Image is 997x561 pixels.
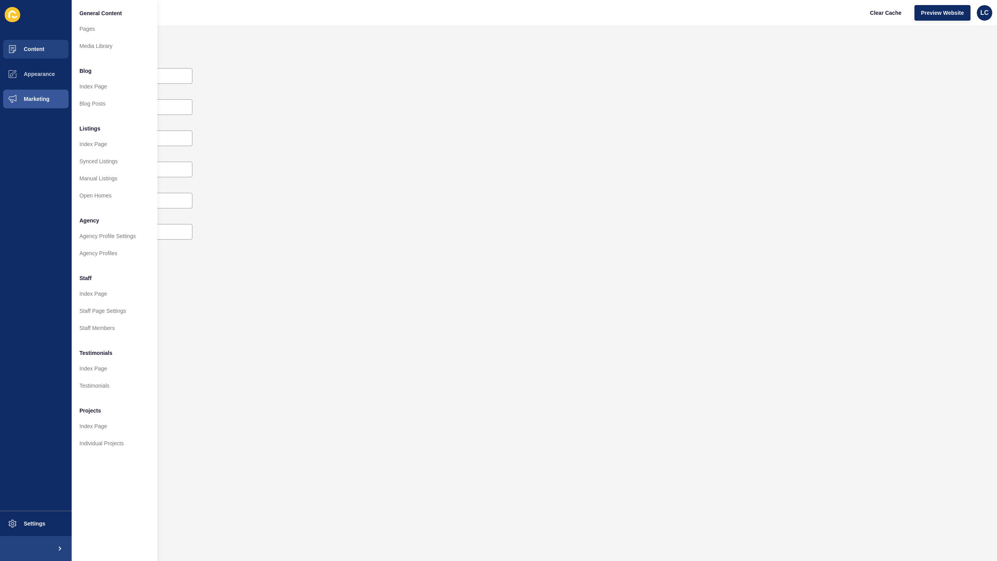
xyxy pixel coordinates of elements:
[79,349,113,357] span: Testimonials
[72,153,157,170] a: Synced Listings
[863,5,908,21] button: Clear Cache
[72,285,157,302] a: Index Page
[79,217,99,224] span: Agency
[980,9,988,17] span: LC
[72,302,157,319] a: Staff Page Settings
[914,5,971,21] button: Preview Website
[72,245,157,262] a: Agency Profiles
[79,9,122,17] span: General Content
[72,136,157,153] a: Index Page
[79,407,101,415] span: Projects
[72,187,157,204] a: Open Homes
[72,170,157,187] a: Manual Listings
[72,319,157,337] a: Staff Members
[79,67,92,75] span: Blog
[72,20,157,37] a: Pages
[79,274,92,282] span: Staff
[72,435,157,452] a: Individual Projects
[72,360,157,377] a: Index Page
[921,9,964,17] span: Preview Website
[72,78,157,95] a: Index Page
[72,377,157,394] a: Testimonials
[72,418,157,435] a: Index Page
[72,228,157,245] a: Agency Profile Settings
[72,95,157,112] a: Blog Posts
[79,125,100,132] span: Listings
[870,9,902,17] span: Clear Cache
[72,37,157,55] a: Media Library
